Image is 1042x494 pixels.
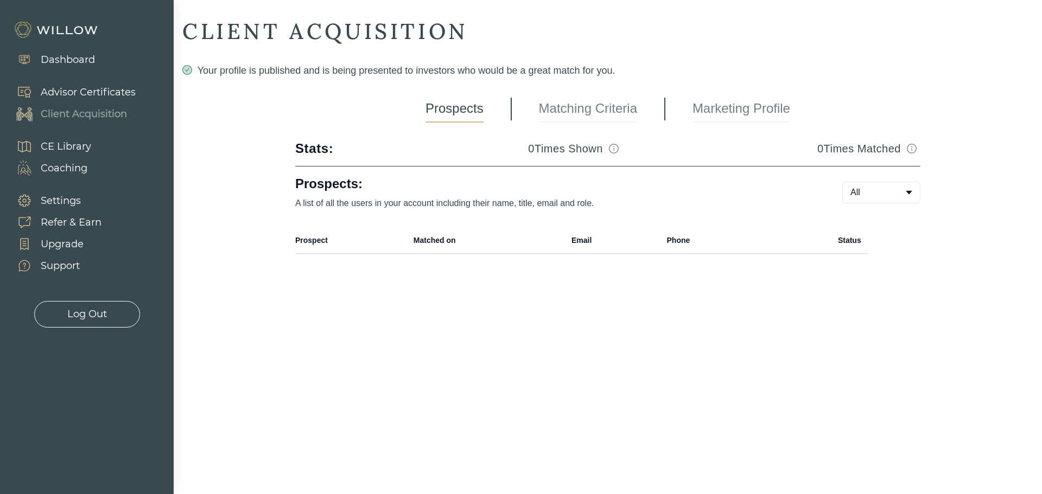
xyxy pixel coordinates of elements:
a: Upgrade [5,233,101,255]
span: info-circle [907,144,917,153]
div: CE Library [41,139,91,154]
div: Settings [41,194,81,208]
span: All [850,186,860,199]
div: Upgrade [41,237,84,252]
div: Support [41,259,80,273]
a: Advisor Certificates [5,81,136,103]
div: Your profile is published and is being presented to investors who would be a great match for you. [182,63,1033,78]
h1: Prospects: [295,175,808,193]
p: A list of all the users in your account including their name, title, email and role. [295,197,808,210]
th: Phone [660,227,764,254]
a: Refer & Earn [5,211,101,233]
div: Log Out [67,307,107,322]
a: Matching Criteria [539,95,637,123]
a: Dashboard [5,49,95,70]
span: caret-down [905,188,913,197]
th: Email [565,227,660,254]
h3: 0 Times Matched [817,141,901,156]
th: Status [764,227,868,254]
a: Marketing Profile [692,95,790,123]
div: Refer & Earn [41,215,101,230]
a: Coaching [5,157,91,179]
div: Client Acquisition [41,107,127,121]
a: Client Acquisition [5,103,136,125]
button: Match info [903,140,920,157]
div: CLIENT ACQUISITION [182,17,1033,46]
th: Matched on [407,227,565,254]
span: info-circle [609,144,619,153]
a: CE Library [5,136,91,157]
div: Advisor Certificates [41,85,136,100]
div: Coaching [41,161,87,176]
span: check-circle [182,65,192,75]
a: Prospects [425,95,484,123]
img: Willow [14,21,100,39]
th: Prospect [295,227,407,254]
button: Match info [605,140,622,157]
a: Settings [5,190,101,211]
div: Dashboard [41,53,95,67]
div: Stats: [295,140,333,157]
h3: 0 Times Shown [528,141,603,156]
